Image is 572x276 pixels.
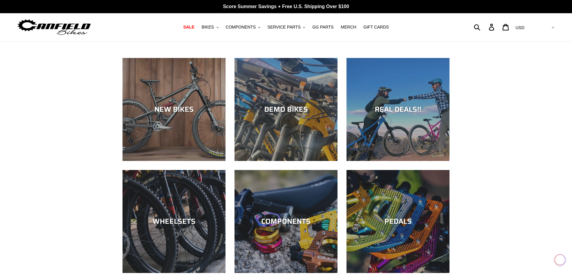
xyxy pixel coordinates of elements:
[347,58,449,161] a: REAL DEALS!!
[235,105,337,114] div: DEMO BIKES
[265,23,308,31] button: SERVICE PARTS
[201,25,214,30] span: BIKES
[309,23,337,31] a: GG PARTS
[198,23,221,31] button: BIKES
[338,23,359,31] a: MERCH
[347,105,449,114] div: REAL DEALS!!
[347,217,449,226] div: PEDALS
[226,25,256,30] span: COMPONENTS
[477,20,492,34] input: Search
[363,25,389,30] span: GIFT CARDS
[123,58,225,161] a: NEW BIKES
[235,217,337,226] div: COMPONENTS
[235,58,337,161] a: DEMO BIKES
[123,105,225,114] div: NEW BIKES
[180,23,197,31] a: SALE
[347,170,449,273] a: PEDALS
[341,25,356,30] span: MERCH
[123,217,225,226] div: WHEELSETS
[223,23,263,31] button: COMPONENTS
[183,25,194,30] span: SALE
[17,18,92,37] img: Canfield Bikes
[123,170,225,273] a: WHEELSETS
[268,25,301,30] span: SERVICE PARTS
[312,25,334,30] span: GG PARTS
[235,170,337,273] a: COMPONENTS
[360,23,392,31] a: GIFT CARDS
